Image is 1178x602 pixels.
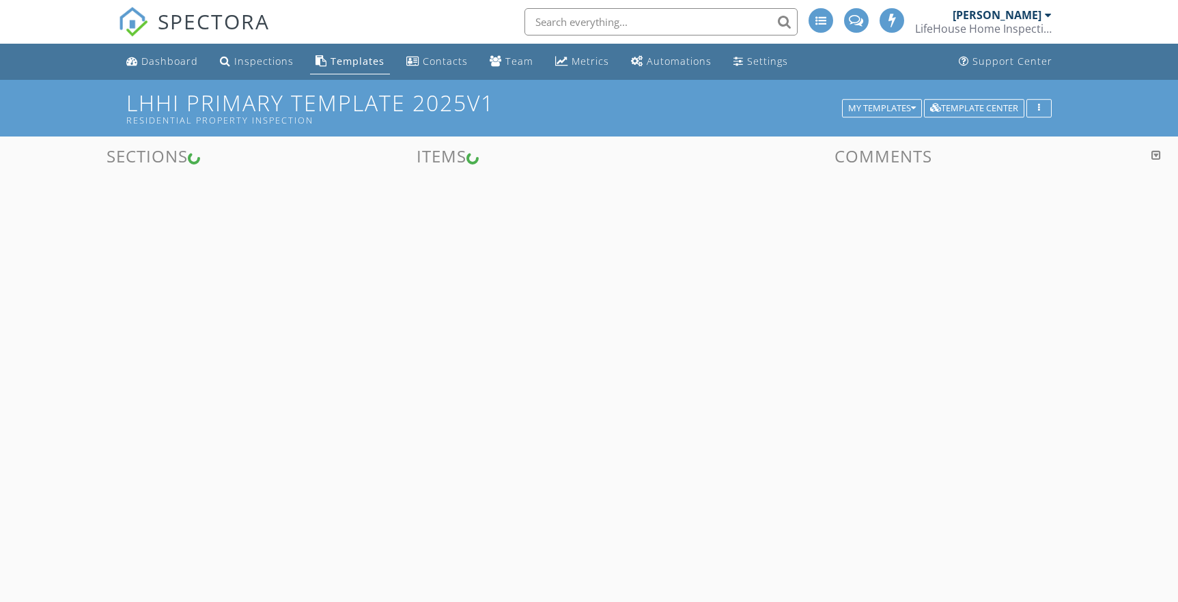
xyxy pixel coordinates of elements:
[915,22,1052,35] div: LifeHouse Home Inspections
[524,8,798,35] input: Search everything...
[647,55,712,68] div: Automations
[234,55,294,68] div: Inspections
[310,49,390,74] a: Templates
[842,99,922,118] button: My Templates
[126,115,846,126] div: Residential Property Inspection
[550,49,615,74] a: Metrics
[924,101,1024,113] a: Template Center
[484,49,539,74] a: Team
[626,49,717,74] a: Automations (Advanced)
[401,49,473,74] a: Contacts
[158,7,270,35] span: SPECTORA
[930,104,1018,113] div: Template Center
[953,8,1041,22] div: [PERSON_NAME]
[572,55,609,68] div: Metrics
[118,7,148,37] img: The Best Home Inspection Software - Spectora
[121,49,204,74] a: Dashboard
[141,55,198,68] div: Dashboard
[118,18,270,47] a: SPECTORA
[924,99,1024,118] button: Template Center
[423,55,468,68] div: Contacts
[294,147,589,165] h3: Items
[126,91,1051,126] h1: LHHI Primary Template 2025v1
[953,49,1058,74] a: Support Center
[848,104,916,113] div: My Templates
[747,55,788,68] div: Settings
[214,49,299,74] a: Inspections
[598,147,1170,165] h3: Comments
[505,55,533,68] div: Team
[728,49,794,74] a: Settings
[972,55,1052,68] div: Support Center
[331,55,384,68] div: Templates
